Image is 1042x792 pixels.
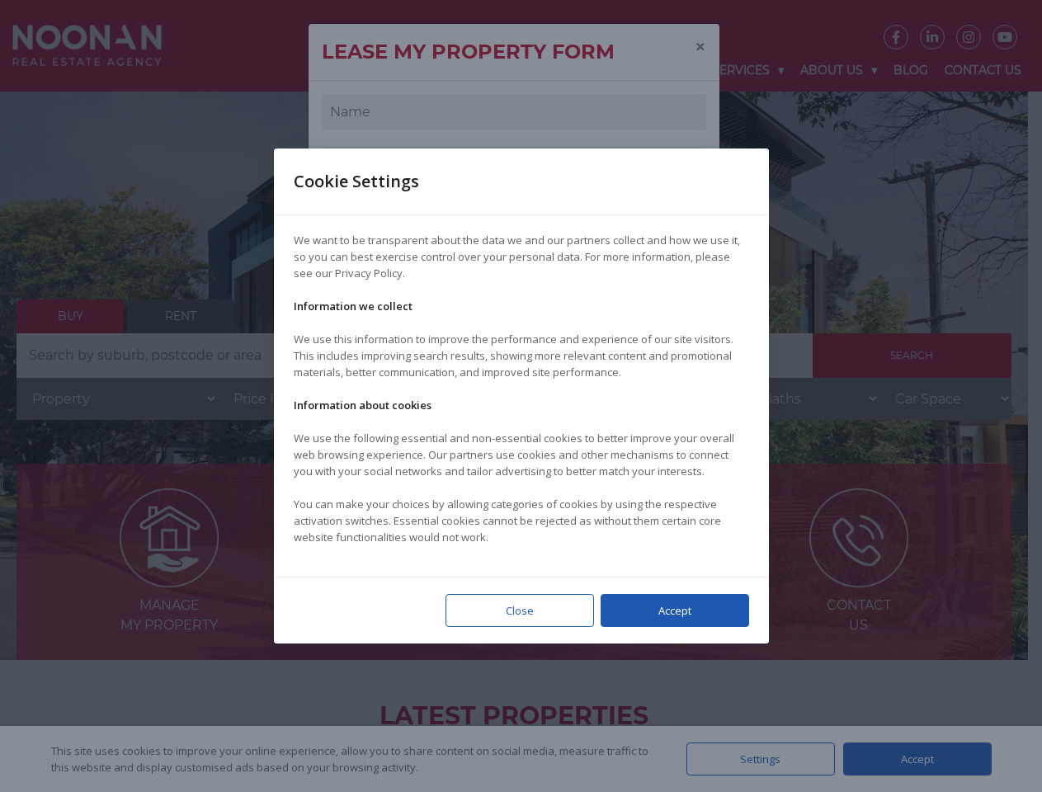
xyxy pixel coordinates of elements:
p: We want to be transparent about the data we and our partners collect and how we use it, so you ca... [294,232,749,281]
strong: Information we collect [294,299,413,313]
p: We use this information to improve the performance and experience of our site visitors. This incl... [294,331,749,380]
strong: Information about cookies [294,398,431,412]
p: We use the following essential and non-essential cookies to better improve your overall web brows... [294,430,749,479]
div: Accept [601,594,749,627]
div: Close [446,594,594,627]
div: Cookie Settings [294,148,439,214]
p: You can make your choices by allowing categories of cookies by using the respective activation sw... [294,496,749,545]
